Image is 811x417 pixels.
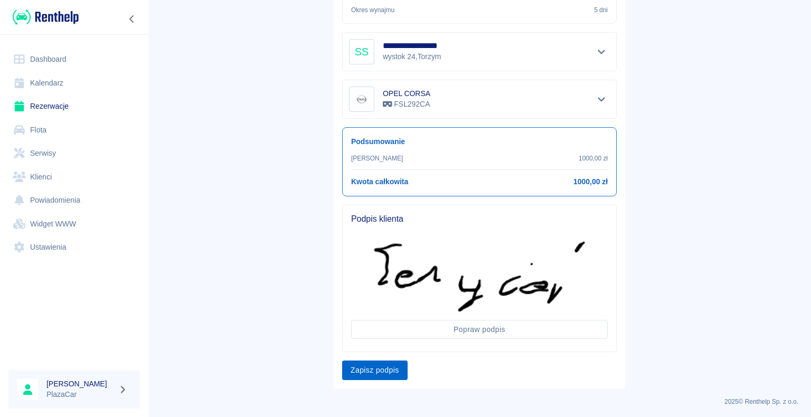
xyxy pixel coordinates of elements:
[573,176,608,187] h6: 1000,00 zł
[8,118,140,142] a: Flota
[383,88,430,99] h6: OPEL CORSA
[374,241,585,311] img: Podpis
[46,378,114,389] h6: [PERSON_NAME]
[594,5,608,15] p: 5 dni
[351,136,608,147] h6: Podsumowanie
[8,235,140,259] a: Ustawienia
[46,389,114,400] p: PlazaCar
[579,154,608,163] p: 1000,00 zł
[8,48,140,71] a: Dashboard
[349,39,374,64] div: SS
[593,92,610,107] button: Pokaż szczegóły
[8,165,140,189] a: Klienci
[8,188,140,212] a: Powiadomienia
[351,154,403,163] p: [PERSON_NAME]
[8,212,140,236] a: Widget WWW
[351,89,372,110] img: Image
[351,320,608,339] button: Popraw podpis
[593,44,610,59] button: Pokaż szczegóły
[8,141,140,165] a: Serwisy
[383,99,430,110] p: FSL292CA
[351,214,608,224] span: Podpis klienta
[13,8,79,26] img: Renthelp logo
[351,5,394,15] p: Okres wynajmu
[8,8,79,26] a: Renthelp logo
[8,94,140,118] a: Rezerwacje
[342,361,408,380] button: Zapisz podpis
[8,71,140,95] a: Kalendarz
[383,51,450,62] p: wystok 24 , Torzym
[351,176,408,187] h6: Kwota całkowita
[124,12,140,26] button: Zwiń nawigację
[161,397,798,406] p: 2025 © Renthelp Sp. z o.o.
